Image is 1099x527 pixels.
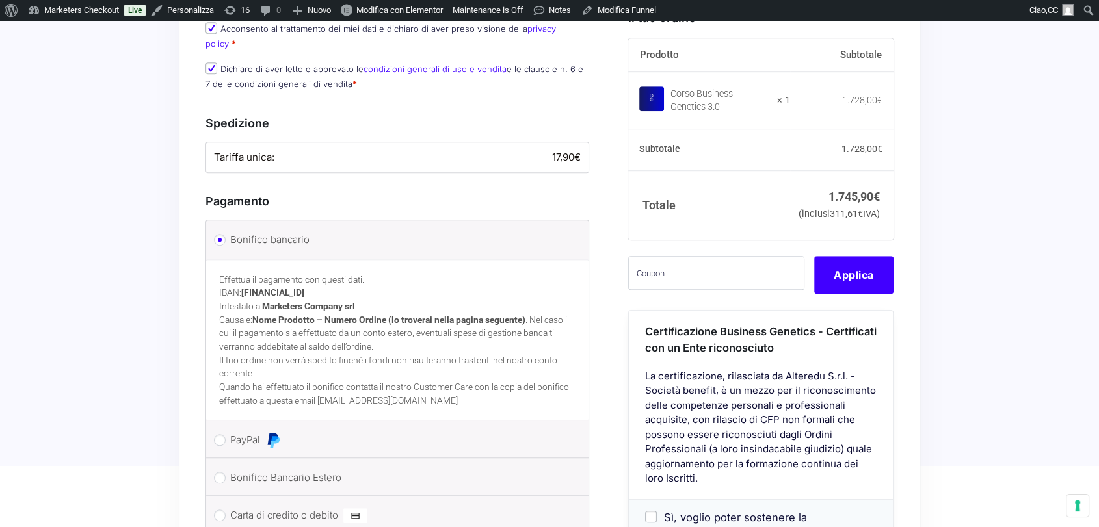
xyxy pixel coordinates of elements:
[10,476,49,515] iframe: Customerly Messenger Launcher
[829,209,862,220] span: 311,61
[798,209,879,220] small: (inclusi IVA)
[645,326,877,355] span: Certificazione Business Genetics - Certificati con un Ente riconosciuto
[230,230,560,250] label: Bonifico bancario
[1048,5,1058,15] span: CC
[873,190,879,203] span: €
[629,369,893,499] div: La certificazione, rilasciata da Alteredu S.r.l. - Società benefit, è un mezzo per il riconoscime...
[205,23,556,49] label: Acconsento al trattamento dei miei dati e dichiaro di aver preso visione della
[214,150,581,165] label: Tariffa unica:
[857,209,862,220] span: €
[628,257,804,290] input: Coupon
[241,287,304,298] strong: [FINANCIAL_ID]
[645,511,657,523] input: Sì, voglio poter sostenere la certificazione a un prezzo scontato (57€ invece di 77€)
[219,380,576,407] p: Quando hai effettuato il bonifico contatta il nostro Customer Care con la copia del bonifico effe...
[841,144,882,155] bdi: 1.728,00
[842,95,882,105] bdi: 1.728,00
[364,64,507,74] a: condizioni generali di uso e vendita
[639,86,664,111] img: Corso Business Genetics 3.0
[205,114,589,132] h3: Spedizione
[219,353,576,380] p: Il tuo ordine non verrà spedito finché i fondi non risulteranno trasferiti nel nostro conto corre...
[219,273,576,353] p: Effettua il pagamento con questi dati. IBAN: Intestato a: Causale: . Nel caso i cui il pagamento ...
[628,129,790,171] th: Subtotale
[205,22,217,34] input: Acconsento al trattamento dei miei dati e dichiaro di aver preso visione dellaprivacy policy
[828,190,879,203] bdi: 1.745,90
[574,151,581,163] span: €
[877,144,882,155] span: €
[670,88,769,114] div: Corso Business Genetics 3.0
[252,315,525,325] strong: Nome Prodotto – Numero Ordine (lo troverai nella pagina seguente)
[628,39,790,73] th: Prodotto
[230,468,560,487] label: Bonifico Bancario Estero
[205,64,583,89] label: Dichiaro di aver letto e approvato le e le clausole n. 6 e 7 delle condizioni generali di vendita
[790,39,894,73] th: Subtotale
[205,192,589,210] h3: Pagamento
[777,94,790,107] strong: × 1
[205,62,217,74] input: Dichiaro di aver letto e approvato lecondizioni generali di uso e venditae le clausole n. 6 e 7 d...
[814,257,894,294] button: Applica
[356,5,443,15] span: Modifica con Elementor
[230,430,560,450] label: PayPal
[1066,495,1089,517] button: Le tue preferenze relative al consenso per le tecnologie di tracciamento
[343,508,367,523] img: Carta di credito o debito
[265,432,281,448] img: PayPal
[877,95,882,105] span: €
[628,171,790,240] th: Totale
[124,5,146,16] a: Live
[262,301,355,311] strong: Marketers Company srl
[230,506,560,525] label: Carta di credito o debito
[552,151,581,163] bdi: 17,90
